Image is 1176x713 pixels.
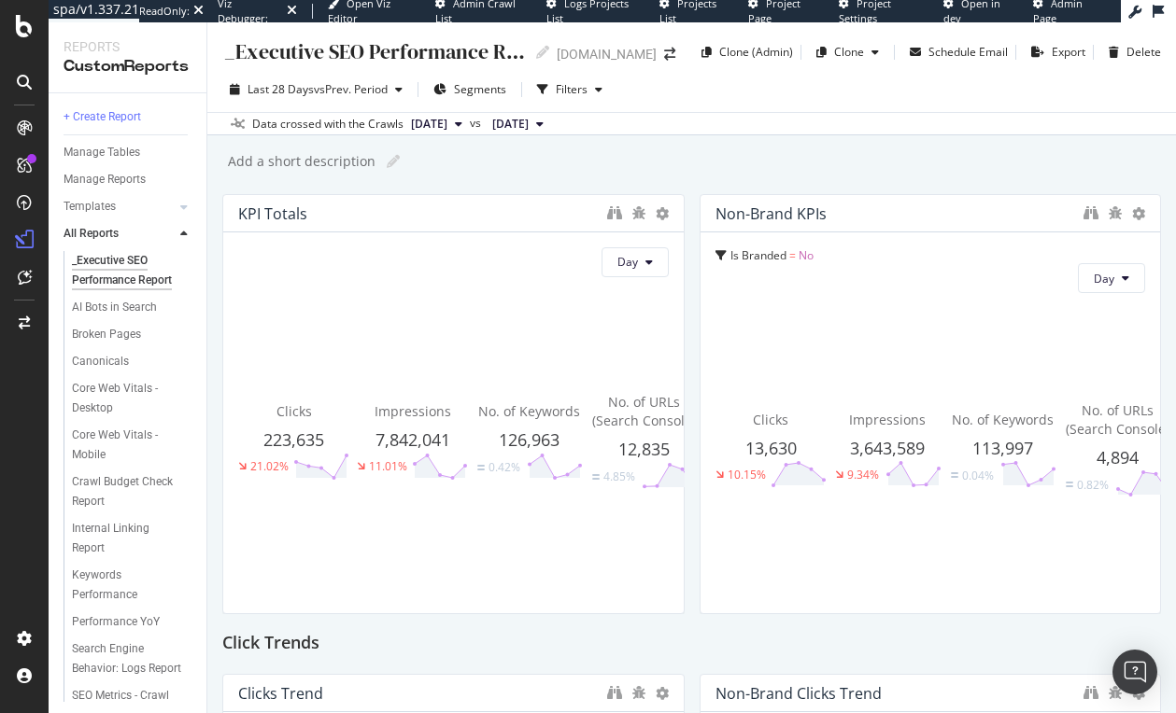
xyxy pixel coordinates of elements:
i: Edit report name [536,46,549,59]
div: 0.42% [489,459,520,475]
div: Core Web Vitals - Mobile [72,426,177,465]
div: Clone [834,44,864,60]
h2: Click Trends [222,629,319,659]
div: bug [631,686,646,699]
div: Clone (Admin) [719,44,793,60]
span: Day [1094,271,1114,287]
div: Clicks Trend [238,684,323,703]
button: [DATE] [485,113,551,135]
a: Manage Tables [64,143,193,162]
div: binoculars [607,685,622,700]
a: Canonicals [72,352,193,371]
span: 2025 Aug. 10th [492,116,529,133]
div: binoculars [1084,205,1098,220]
div: ReadOnly: [139,4,190,19]
a: Core Web Vitals - Mobile [72,426,193,465]
div: Reports [64,37,191,56]
div: [DOMAIN_NAME] [557,45,657,63]
div: All Reports [64,224,119,244]
span: 223,635 [263,428,324,451]
div: 10.15% [728,467,766,482]
a: Crawl Budget Check Report [72,472,193,511]
span: 4,894 [1097,446,1139,468]
div: 0.82% [1077,477,1109,493]
img: Equal [592,474,600,480]
div: CustomReports [64,56,191,77]
div: Templates [64,197,116,217]
div: Manage Tables [64,143,140,162]
span: 3,643,589 [850,437,925,459]
div: Internal Linking Report [72,519,177,558]
div: Data crossed with the Crawls [252,116,404,133]
span: No. of Keywords [952,411,1054,428]
button: Delete [1101,37,1161,67]
span: No. of Keywords [478,402,580,420]
a: Core Web Vitals - Desktop [72,379,193,418]
div: 0.04% [962,468,994,483]
span: Clicks [753,411,788,428]
div: Open Intercom Messenger [1112,650,1157,694]
span: 7,842,041 [375,428,450,451]
i: Edit report name [387,155,400,168]
span: Segments [454,81,506,97]
div: binoculars [607,205,622,220]
div: Non-Brand KPIs [716,204,827,223]
div: Export [1052,44,1085,60]
span: Clicks [276,402,312,420]
span: Impressions [849,411,926,428]
div: Performance YoY [72,612,160,632]
div: 21.02% [250,458,289,474]
button: Segments [426,75,514,105]
button: Clone [809,37,886,67]
div: binoculars [1084,685,1098,700]
button: [DATE] [404,113,470,135]
div: _Executive SEO Performance Report [222,37,525,66]
span: Impressions [375,402,451,420]
a: AI Bots in Search [72,298,193,317]
div: Add a short description [226,152,375,171]
div: Core Web Vitals - Desktop [72,379,178,418]
div: _Executive SEO Performance Report [72,251,182,290]
button: Filters [530,75,610,105]
div: bug [631,206,646,219]
span: vs Prev. Period [314,81,388,97]
span: Is Branded [730,247,786,263]
div: bug [1108,686,1123,699]
a: Templates [64,197,175,217]
button: Schedule Email [902,37,1008,67]
img: Equal [951,472,958,478]
span: 2025 Sep. 7th [411,116,447,133]
span: 13,630 [745,437,797,459]
button: Clone (Admin) [694,37,793,67]
a: Broken Pages [72,325,193,344]
div: KPI TotalsDayClicks223,63521.02%Impressions7,842,04111.01%No. of Keywords126,963Equal0.42%No. of ... [222,194,685,614]
div: Crawl Budget Check Report [72,472,178,511]
button: Last 28 DaysvsPrev. Period [222,75,410,105]
a: All Reports [64,224,175,244]
div: 9.34% [847,467,879,482]
a: Keywords Performance [72,566,193,605]
button: Day [602,247,669,277]
div: Click Trends [222,629,1161,659]
div: Manage Reports [64,170,146,189]
span: No [799,247,814,263]
div: KPI Totals [238,204,307,223]
div: Canonicals [72,352,129,371]
span: 126,963 [499,428,560,451]
span: = [789,247,796,263]
img: Equal [1066,482,1073,487]
a: Search Engine Behavior: Logs Report [72,639,193,678]
span: vs [470,115,485,132]
a: + Create Report [64,107,193,127]
div: Filters [556,81,588,97]
button: Day [1078,263,1145,293]
a: _Executive SEO Performance Report [72,251,193,290]
img: Equal [477,465,485,470]
div: Broken Pages [72,325,141,344]
span: No. of URLs (Search Console) [1066,401,1169,438]
span: 12,835 [618,438,670,460]
div: Search Engine Behavior: Logs Report [72,639,182,678]
button: Export [1024,37,1085,67]
div: arrow-right-arrow-left [664,48,675,61]
div: Non-Brand KPIsIs Branded = NoDayClicks13,63010.15%Impressions3,643,5899.34%No. of Keywords113,997... [700,194,1162,614]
